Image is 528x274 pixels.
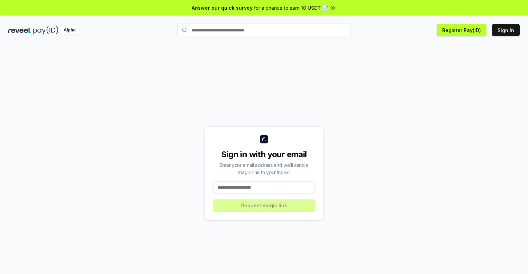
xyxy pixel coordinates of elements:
span: for a chance to earn 10 USDT 📝 [254,4,328,11]
div: Enter your email address and we’ll send a magic link to your inbox. [213,161,315,176]
span: Answer our quick survey [192,4,253,11]
button: Sign In [492,24,520,36]
img: logo_small [260,135,268,143]
div: Alpha [60,26,79,35]
img: pay_id [33,26,58,35]
img: reveel_dark [8,26,31,35]
button: Register Pay(ID) [437,24,486,36]
div: Sign in with your email [213,149,315,160]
